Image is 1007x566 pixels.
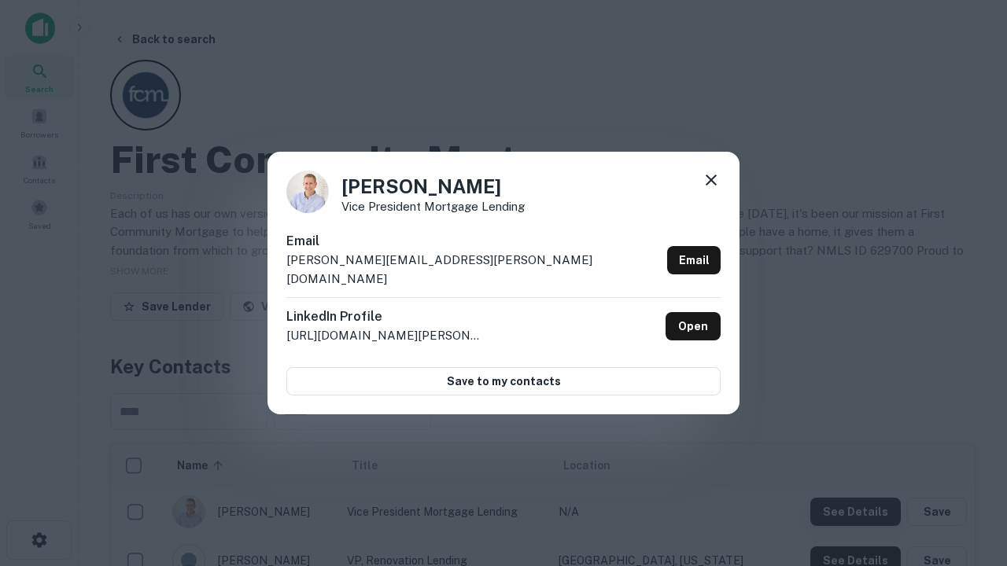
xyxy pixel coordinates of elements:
p: [PERSON_NAME][EMAIL_ADDRESS][PERSON_NAME][DOMAIN_NAME] [286,251,661,288]
p: [URL][DOMAIN_NAME][PERSON_NAME] [286,326,483,345]
a: Open [666,312,721,340]
button: Save to my contacts [286,367,721,395]
h6: LinkedIn Profile [286,307,483,326]
h6: Email [286,232,661,251]
img: 1520878720083 [286,171,329,213]
h4: [PERSON_NAME] [341,172,525,200]
a: Email [667,246,721,274]
p: Vice President Mortgage Lending [341,200,525,212]
iframe: Chat Widget [928,390,1007,465]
